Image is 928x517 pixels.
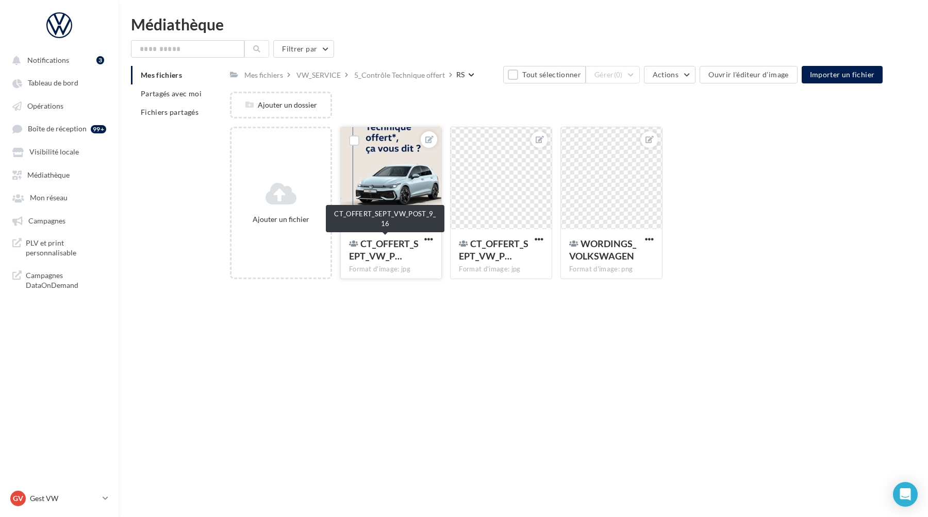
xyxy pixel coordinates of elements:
button: Filtrer par [273,40,334,58]
span: (0) [614,71,623,79]
p: Gest VW [30,493,98,504]
button: Gérer(0) [586,66,640,83]
span: Opérations [27,101,63,110]
button: Importer un fichier [802,66,883,83]
span: Tableau de bord [28,79,78,88]
button: Notifications 3 [6,50,108,69]
div: 3 [96,56,104,64]
button: Ouvrir l'éditeur d'image [700,66,797,83]
div: Format d'image: png [569,265,654,274]
a: Médiathèque [6,165,112,184]
div: Mes fichiers [244,70,283,80]
span: Fichiers partagés [141,108,198,116]
span: Partagés avec moi [141,89,202,98]
div: Format d'image: jpg [459,265,543,274]
span: Actions [653,70,678,79]
a: Campagnes [6,211,112,230]
span: Notifications [27,56,69,64]
div: Ajouter un dossier [231,100,330,110]
span: Campagnes DataOnDemand [26,270,106,290]
button: Actions [644,66,695,83]
a: GV Gest VW [8,489,110,508]
div: VW_SERVICE [296,70,341,80]
div: 99+ [91,125,106,133]
a: PLV et print personnalisable [6,234,112,262]
div: Open Intercom Messenger [893,482,918,507]
span: CT_OFFERT_SEPT_VW_POST_9_16 [349,238,419,262]
span: Mes fichiers [141,71,182,79]
div: Ajouter un fichier [236,214,326,225]
a: Opérations [6,96,112,115]
div: 5_Contrôle Technique offert [354,70,445,80]
span: WORDINGS_VOLKSWAGEN [569,238,636,262]
a: Campagnes DataOnDemand [6,266,112,295]
div: RS [456,70,465,80]
span: Mon réseau [30,194,68,202]
span: Visibilité locale [29,148,79,157]
span: GV [13,493,23,504]
span: Importer un fichier [810,70,875,79]
div: CT_OFFERT_SEPT_VW_POST_9_16 [326,205,444,232]
a: Visibilité locale [6,142,112,161]
span: Boîte de réception [28,125,87,133]
div: Format d'image: jpg [349,265,434,274]
span: PLV et print personnalisable [26,238,106,258]
a: Tableau de bord [6,73,112,92]
span: Médiathèque [27,170,70,179]
a: Boîte de réception 99+ [6,119,112,138]
a: Mon réseau [6,188,112,206]
span: Campagnes [28,216,65,225]
span: CT_OFFERT_SEPT_VW_POST_1_1 [459,238,528,262]
button: Tout sélectionner [503,66,586,83]
div: Médiathèque [131,16,916,32]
